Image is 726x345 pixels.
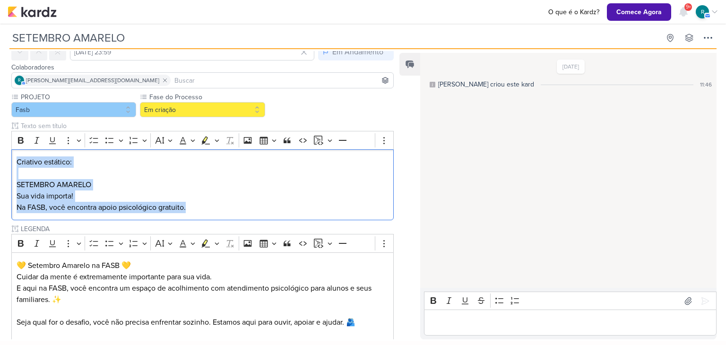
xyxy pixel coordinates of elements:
[607,3,671,21] button: Comece Agora
[11,149,394,221] div: Editor editing area: main
[701,8,704,16] p: r
[17,202,389,213] p: Na FASB, você encontra apoio psicológico gratuito.
[17,317,389,339] p: Seja qual for o desafio, você não precisa enfrentar sozinho. Estamos aqui para ouvir, apoiar e aj...
[696,5,709,18] div: roberta.pecora@fasb.com.br
[11,102,136,117] button: Fasb
[17,156,389,168] p: Criativo estático:
[20,92,136,102] label: PROJETO
[17,190,389,202] p: Sua vida importa!
[9,29,660,46] input: Kard Sem Título
[700,80,712,89] div: 11:46
[11,62,394,72] div: Colaboradores
[173,75,391,86] input: Buscar
[70,43,314,60] input: Select a date
[686,3,691,11] span: 9+
[17,271,389,317] p: Cuidar da mente é extremamente importante para sua vida. E aqui na FASB, você encontra um espaço ...
[332,46,383,58] div: Em Andamento
[11,131,394,149] div: Editor toolbar
[8,6,57,17] img: kardz.app
[19,121,394,131] input: Texto sem título
[424,310,717,336] div: Editor editing area: main
[26,76,159,85] span: [PERSON_NAME][EMAIL_ADDRESS][DOMAIN_NAME]
[17,260,389,271] p: 💛 Setembro Amarelo na FASB 💛
[17,179,389,190] p: SETEMBRO AMARELO
[438,79,534,89] div: [PERSON_NAME] criou este kard
[18,78,21,83] p: r
[11,234,394,252] div: Editor toolbar
[318,43,394,60] button: Em Andamento
[424,292,717,310] div: Editor toolbar
[544,7,603,17] a: O que é o Kardz?
[19,224,394,234] input: Texto sem título
[148,92,265,102] label: Fase do Processo
[15,76,24,85] div: roberta.pecora@fasb.com.br
[140,102,265,117] button: Em criação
